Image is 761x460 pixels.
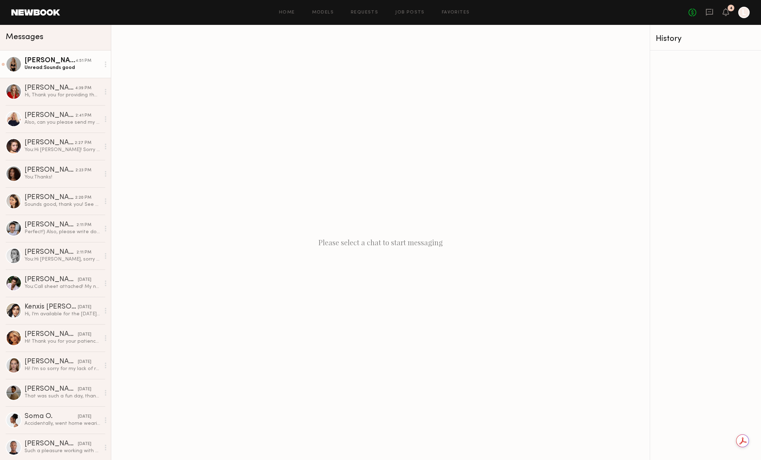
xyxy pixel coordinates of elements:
div: [DATE] [78,359,91,365]
div: [PERSON_NAME] [25,386,78,393]
div: [PERSON_NAME] [25,112,75,119]
div: [PERSON_NAME] [25,57,75,64]
div: Kenxis [PERSON_NAME] [25,304,78,311]
div: You: Hi [PERSON_NAME]! Sorry about that. Will get it resent to you asap! We are looking to reshoo... [25,146,100,153]
div: Hi! I’m so sorry for my lack of response. Unfortunately, all jobs have to go through my agency, S... [25,365,100,372]
div: Accidentally, went home wearing the silver earrings let me know if you need me to return them. [25,420,100,427]
div: Hi! Thank you for your patience! My instagram is @[PERSON_NAME].[PERSON_NAME] [25,338,100,345]
div: History [656,35,755,43]
a: Home [279,10,295,15]
div: [PERSON_NAME] [25,358,78,365]
div: [PERSON_NAME] [25,85,75,92]
div: 2:20 PM [75,194,91,201]
div: [PERSON_NAME] [25,221,76,229]
div: 4:39 PM [75,85,91,92]
div: 4:51 PM [75,58,91,64]
div: [PERSON_NAME] [25,167,75,174]
div: [PERSON_NAME] [25,440,78,448]
div: [DATE] [78,413,91,420]
a: Favorites [442,10,470,15]
div: [DATE] [78,304,91,311]
div: [PERSON_NAME] [25,276,78,283]
div: [PERSON_NAME] [25,331,78,338]
a: Requests [351,10,378,15]
div: You: Call sheet attached! My number is [PHONE_NUMBER] if you have any questions! - [PERSON_NAME] [25,283,100,290]
div: Please select a chat to start messaging [111,25,650,460]
div: 2:11 PM [76,222,91,229]
div: [PERSON_NAME] O. [25,249,76,256]
div: Unread: Sounds good [25,64,100,71]
div: 2:23 PM [75,167,91,174]
div: [PERSON_NAME] [25,139,75,146]
a: Models [312,10,334,15]
div: 2:27 PM [75,140,91,146]
div: You: Hi [PERSON_NAME], sorry to hear that! Thanks for the heads up. [25,256,100,263]
a: Job Posts [395,10,425,15]
div: Hi, Thank you for providing the details. All sounds good to me! [25,92,100,98]
div: Soma O. [25,413,78,420]
div: Sounds good, thank you! See you [DATE]. [25,201,100,208]
div: Also, can you please send my agent the details as well :) [PERSON_NAME][EMAIL_ADDRESS][DOMAIN_NAME] [25,119,100,126]
div: 2:11 PM [76,249,91,256]
div: Hi, I’m available for the [DATE] and am looking forward to working with your team! Look forward t... [25,311,100,317]
div: 2:41 PM [75,112,91,119]
div: [DATE] [78,277,91,283]
div: [PERSON_NAME] [25,194,75,201]
span: Messages [6,33,43,41]
div: You: Thanks! [25,174,100,181]
div: Such a pleasure working with you guys! Thank you again 🤟🏾✨ [25,448,100,454]
div: 4 [730,6,733,10]
div: [DATE] [78,331,91,338]
div: That was such a fun day, thanks for all the laughs! [25,393,100,400]
a: L [738,7,750,18]
div: [DATE] [78,386,91,393]
div: Perfect!) Also, please write down your number so it’s easier to reach you. Mine is [PHONE_NUMBER]. [25,229,100,235]
div: [DATE] [78,441,91,448]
